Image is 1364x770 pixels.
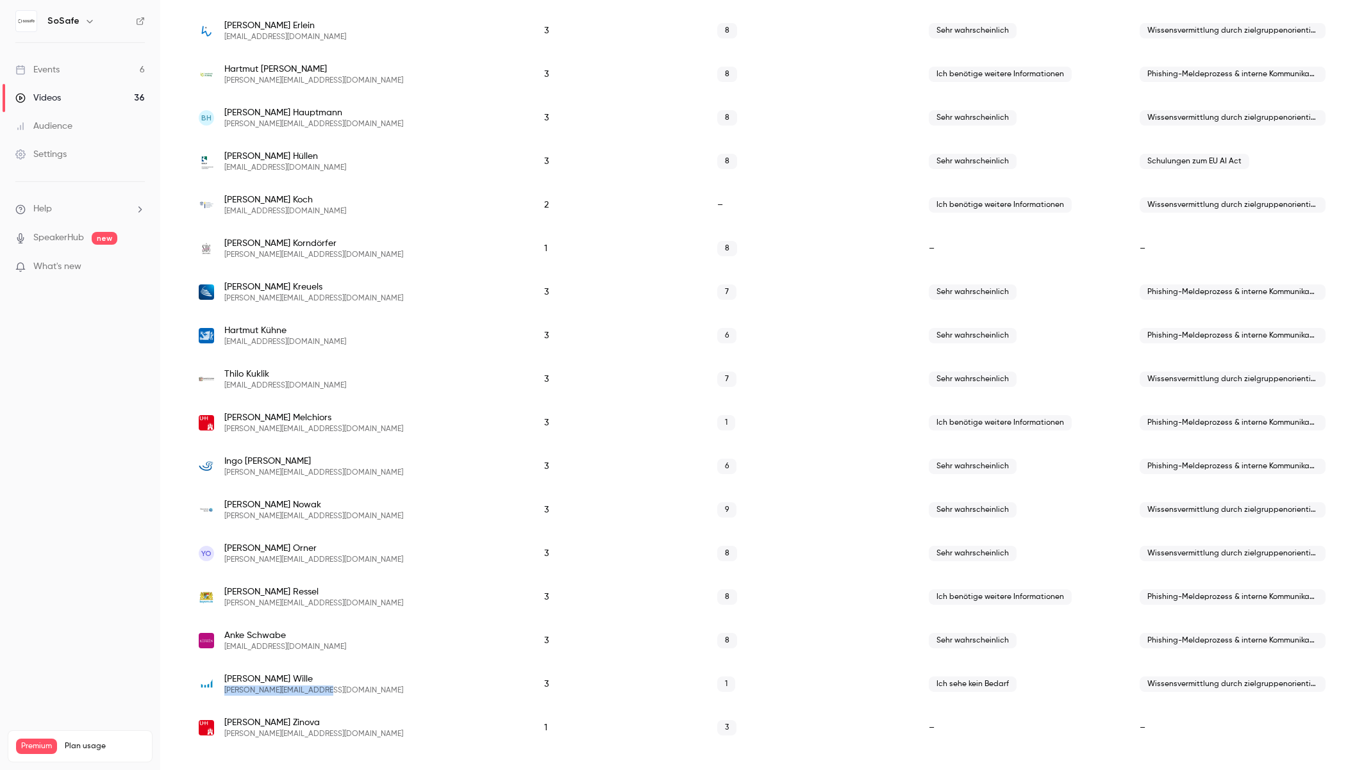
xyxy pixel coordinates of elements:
[33,260,81,274] span: What's new
[929,284,1017,300] span: Sehr wahrscheinlich
[717,67,737,82] span: 8
[717,241,737,256] span: 8
[531,445,704,488] div: 3
[186,357,1338,401] div: tkuklik@kvmv.de
[531,401,704,445] div: 3
[531,706,704,750] div: 1
[129,261,145,273] iframe: Noticeable Trigger
[199,284,214,300] img: nrwbank.de
[224,586,403,598] span: [PERSON_NAME] Ressel
[224,424,403,434] span: [PERSON_NAME][EMAIL_ADDRESS][DOMAIN_NAME]
[916,706,1127,750] div: –
[717,502,736,518] span: 9
[199,241,214,256] img: suec.de
[1140,589,1326,605] span: Phishing-Meldeprozess & interne Kommunikation
[929,154,1017,169] span: Sehr wahrscheinlich
[717,284,736,300] span: 7
[929,589,1072,605] span: Ich benötige weitere Informationen
[186,662,1338,706] div: peter.wille@aufbaubank.de
[224,381,346,391] span: [EMAIL_ADDRESS][DOMAIN_NAME]
[1140,676,1326,692] span: Wissensvermittlung durch zielgruppenorientiere Lerninhalte
[186,227,1338,270] div: manuela.korndoerfer@suec.de
[531,96,704,140] div: 3
[224,250,403,260] span: [PERSON_NAME][EMAIL_ADDRESS][DOMAIN_NAME]
[1140,546,1326,561] span: Wissensvermittlung durch zielgruppenorientiere Lerninhalte
[33,202,52,216] span: Help
[15,148,67,161] div: Settings
[224,716,403,729] span: [PERSON_NAME] Zinova
[224,555,403,565] span: [PERSON_NAME][EMAIL_ADDRESS][DOMAIN_NAME]
[531,53,704,96] div: 3
[33,231,84,245] a: SpeakerHub
[199,372,214,387] img: kvmv.de
[224,163,346,173] span: [EMAIL_ADDRESS][DOMAIN_NAME]
[531,9,704,53] div: 3
[224,468,403,478] span: [PERSON_NAME][EMAIL_ADDRESS][DOMAIN_NAME]
[186,575,1338,619] div: wolfgang.ressel@lra-oal.bayern.de
[717,459,736,474] span: 6
[224,193,346,206] span: [PERSON_NAME] Koch
[929,328,1017,343] span: Sehr wahrscheinlich
[929,23,1017,38] span: Sehr wahrscheinlich
[224,685,403,696] span: [PERSON_NAME][EMAIL_ADDRESS][DOMAIN_NAME]
[1127,706,1338,750] div: –
[224,19,346,32] span: [PERSON_NAME] Erlein
[224,237,403,250] span: [PERSON_NAME] Korndörfer
[531,357,704,401] div: 3
[224,455,403,468] span: Ingo [PERSON_NAME]
[1140,23,1326,38] span: Wissensvermittlung durch zielgruppenorientiere Lerninhalte
[224,32,346,42] span: [EMAIL_ADDRESS][DOMAIN_NAME]
[531,270,704,314] div: 3
[199,197,214,213] img: europa-uni.de
[186,401,1338,445] div: marvin.melchiors@uni-hamburg.de
[224,106,403,119] span: [PERSON_NAME] Hauptmann
[717,328,736,343] span: 6
[65,741,144,751] span: Plan usage
[929,502,1017,518] span: Sehr wahrscheinlich
[531,575,704,619] div: 3
[929,110,1017,126] span: Sehr wahrscheinlich
[224,629,346,642] span: Anke Schwabe
[717,633,737,648] span: 8
[186,270,1338,314] div: dirk.kreuels@nrwbank.de
[199,589,214,605] img: lra-oal.bayern.de
[224,642,346,652] span: [EMAIL_ADDRESS][DOMAIN_NAME]
[929,546,1017,561] span: Sehr wahrscheinlich
[531,532,704,575] div: 3
[199,676,214,692] img: aufbaubank.de
[224,729,403,739] span: [PERSON_NAME][EMAIL_ADDRESS][DOMAIN_NAME]
[186,532,1338,575] div: yvonne.orner@wgv.de
[201,112,212,124] span: BH
[224,498,403,511] span: [PERSON_NAME] Nowak
[199,459,214,474] img: siegen-wittgenstein.de
[186,53,1338,96] div: h.hantke-haring@sozialwerk-st-georg.de
[199,415,214,430] img: uni-hamburg.de
[16,739,57,754] span: Premium
[186,9,1338,53] div: g.erlein@wiesloch.de
[929,372,1017,387] span: Sehr wahrscheinlich
[224,63,403,76] span: Hartmut [PERSON_NAME]
[531,140,704,183] div: 3
[929,633,1017,648] span: Sehr wahrscheinlich
[224,673,403,685] span: [PERSON_NAME] Wille
[916,227,1127,270] div: –
[199,23,214,38] img: wiesloch.de
[186,314,1338,357] div: hartmut.kuehne@remscheid.de
[224,76,403,86] span: [PERSON_NAME][EMAIL_ADDRESS][DOMAIN_NAME]
[717,589,737,605] span: 8
[704,183,916,227] div: –
[199,328,214,343] img: remscheid.de
[186,140,1338,183] div: huellen.michael@eglv.de
[199,720,214,735] img: uni-hamburg.de
[1140,197,1326,213] span: Wissensvermittlung durch zielgruppenorientiere Lerninhalte
[224,293,403,304] span: [PERSON_NAME][EMAIL_ADDRESS][DOMAIN_NAME]
[531,488,704,532] div: 3
[15,63,60,76] div: Events
[717,110,737,126] span: 8
[929,197,1072,213] span: Ich benötige weitere Informationen
[1140,459,1326,474] span: Phishing-Meldeprozess & interne Kommunikation
[531,183,704,227] div: 2
[717,23,737,38] span: 8
[531,619,704,662] div: 3
[15,120,72,133] div: Audience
